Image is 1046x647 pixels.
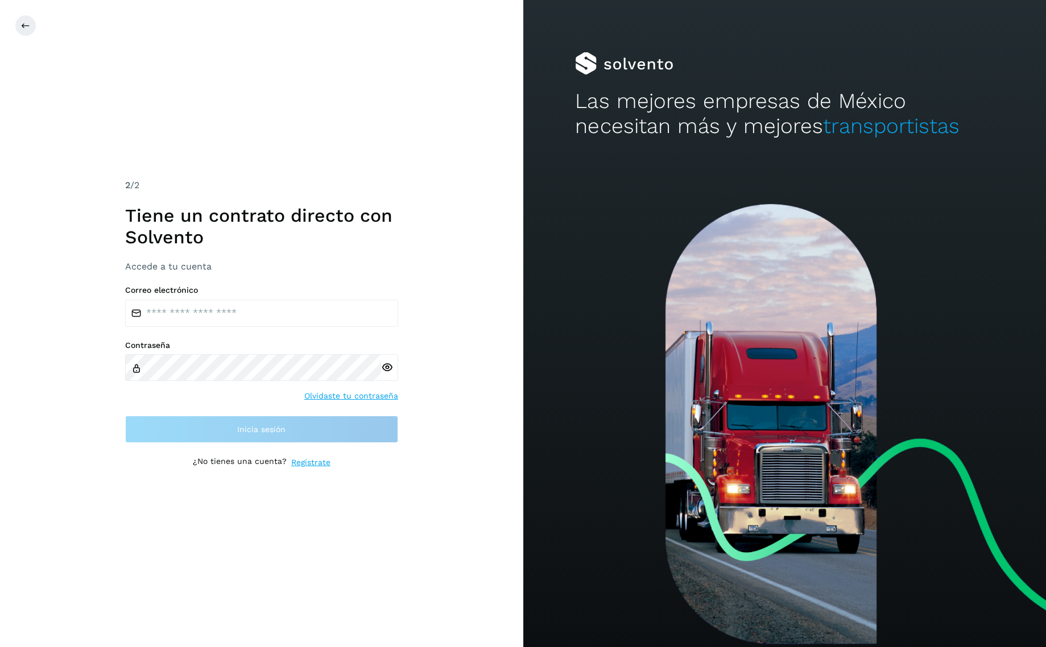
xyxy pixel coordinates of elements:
span: 2 [125,180,130,190]
a: Olvidaste tu contraseña [304,390,398,402]
a: Regístrate [291,457,330,468]
label: Contraseña [125,341,398,350]
h2: Las mejores empresas de México necesitan más y mejores [575,89,994,139]
button: Inicia sesión [125,416,398,443]
span: transportistas [822,114,959,138]
label: Correo electrónico [125,285,398,295]
div: /2 [125,179,398,192]
span: Inicia sesión [237,425,286,433]
h1: Tiene un contrato directo con Solvento [125,205,398,248]
p: ¿No tienes una cuenta? [193,457,287,468]
h3: Accede a tu cuenta [125,261,398,272]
